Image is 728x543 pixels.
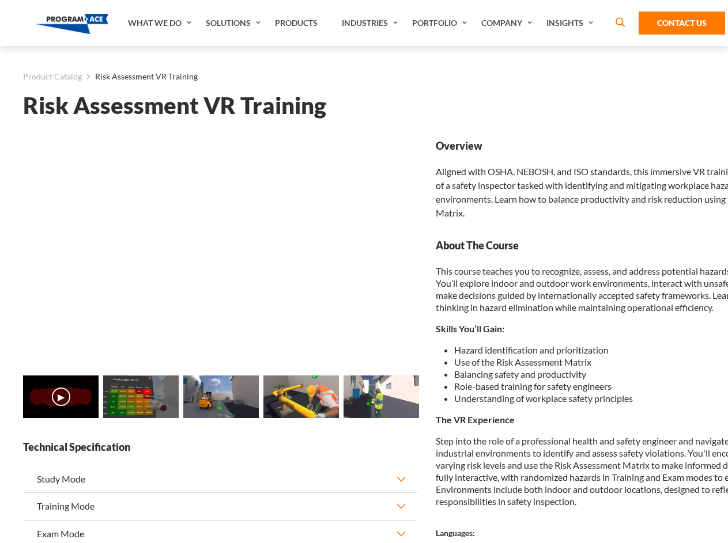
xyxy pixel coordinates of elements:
img: Risk Assessment VR Training - Video 0 [23,375,99,418]
img: Risk Assessment VR Training - Preview 1 [103,375,179,418]
img: Program-Ace [36,14,109,34]
button: ▶ [52,388,70,406]
img: Risk Assessment VR Training - Preview 4 [344,375,419,418]
strong: Technical Specification [23,440,417,454]
a: Contact Us [639,12,725,35]
iframe: Risk Assessment VR Training - Video 0 [23,139,417,360]
img: Risk Assessment VR Training - Preview 3 [263,375,339,418]
strong: Languages: [436,528,475,538]
button: Training Mode [23,493,417,519]
a: Product Catalog [23,69,82,84]
button: Study Mode [23,466,417,492]
li: Risk Assessment VR Training [82,69,198,84]
img: Risk Assessment VR Training - Preview 2 [183,375,259,418]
